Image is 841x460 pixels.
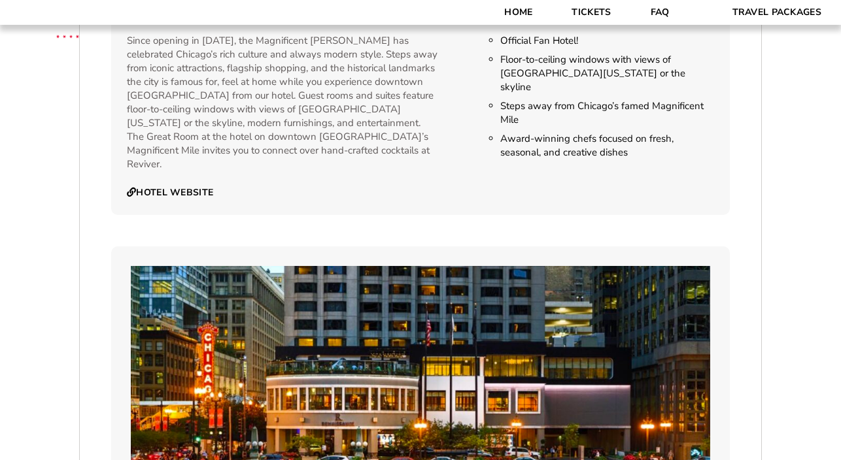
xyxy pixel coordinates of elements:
img: CBS Sports Thanksgiving Classic [39,7,96,63]
li: Award-winning chefs focused on fresh, seasonal, and creative dishes [500,132,714,159]
a: Hotel Website [127,187,213,199]
h3: Chicago Marriott Downtown [GEOGRAPHIC_DATA] [127,9,714,26]
li: Official Fan Hotel! [500,34,714,48]
li: Floor-to-ceiling windows with views of [GEOGRAPHIC_DATA][US_STATE] or the skyline [500,53,714,94]
li: Steps away from Chicago’s famed Magnificent Mile [500,99,714,127]
p: Since opening in [DATE], the Magnificent [PERSON_NAME] has celebrated Chicago’s rich culture and ... [127,34,440,171]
